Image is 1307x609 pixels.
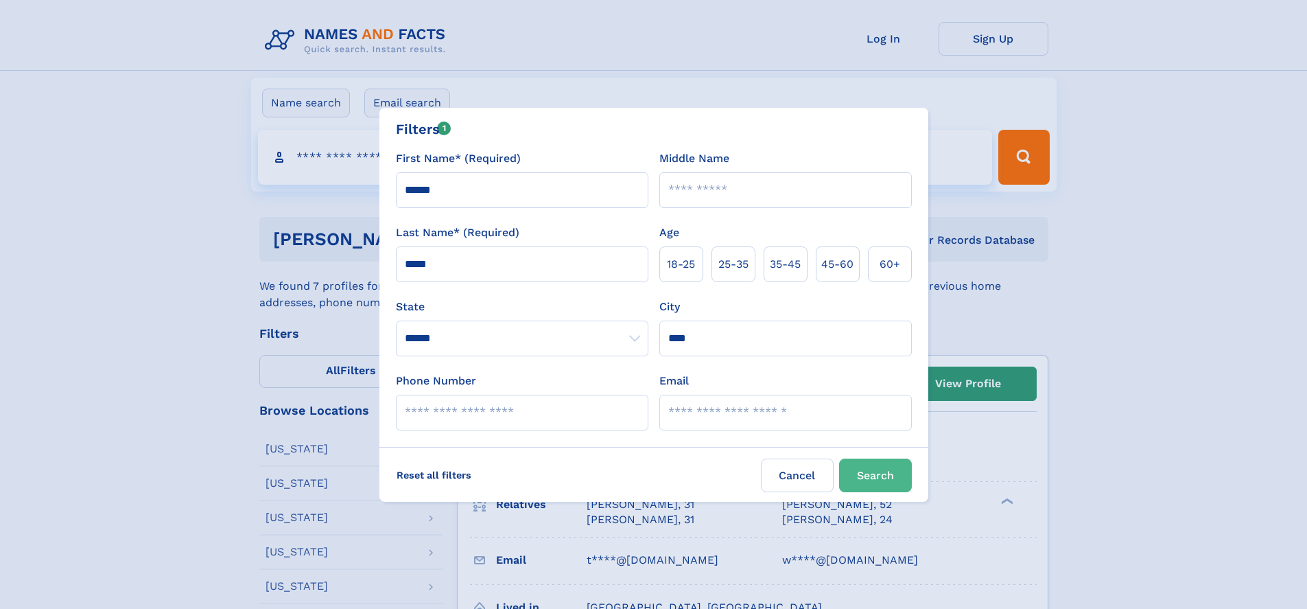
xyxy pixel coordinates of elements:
[396,373,476,389] label: Phone Number
[396,150,521,167] label: First Name* (Required)
[839,459,912,492] button: Search
[396,299,648,315] label: State
[718,256,749,273] span: 25‑35
[659,373,689,389] label: Email
[821,256,853,273] span: 45‑60
[388,459,480,492] label: Reset all filters
[667,256,695,273] span: 18‑25
[770,256,801,273] span: 35‑45
[396,225,519,241] label: Last Name* (Required)
[761,459,834,492] label: Cancel
[880,256,900,273] span: 60+
[659,150,729,167] label: Middle Name
[659,299,680,315] label: City
[659,225,679,241] label: Age
[396,119,451,139] div: Filters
